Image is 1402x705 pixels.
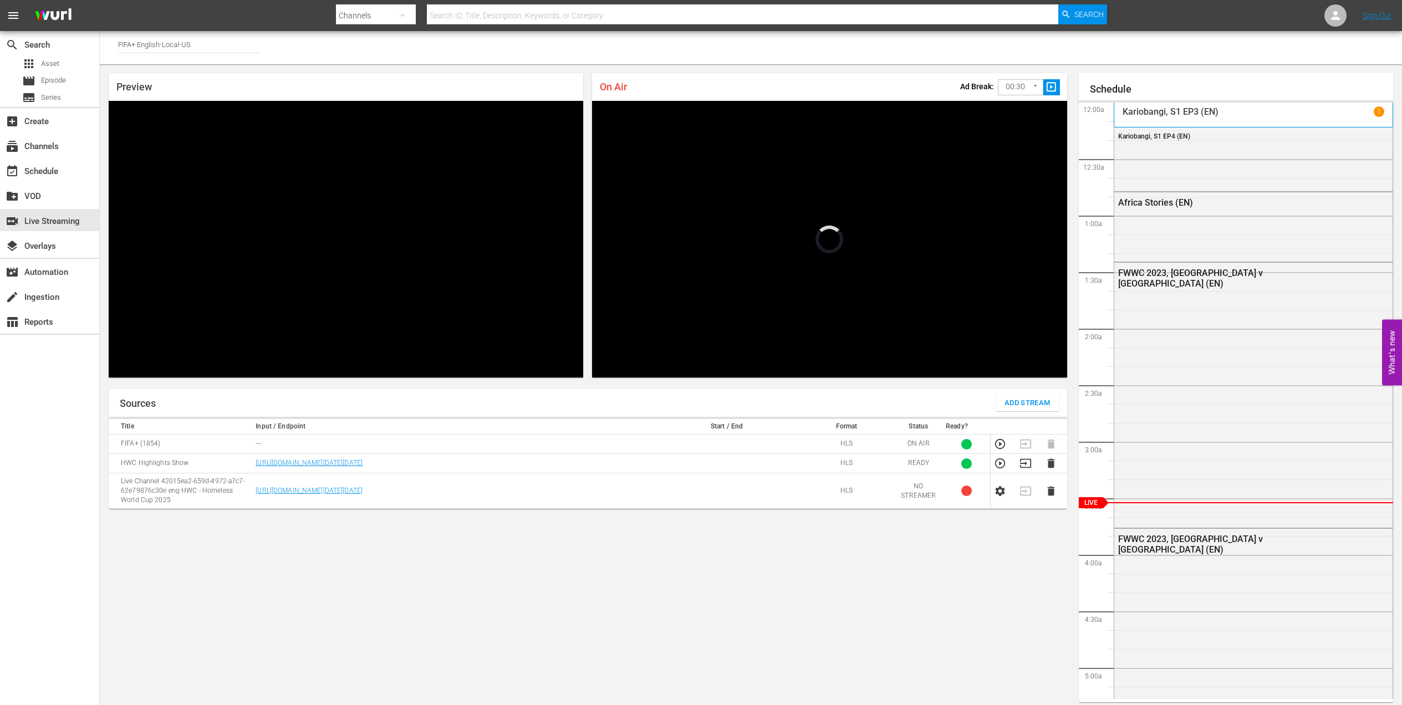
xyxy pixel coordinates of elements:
span: Overlays [6,239,19,253]
div: Video Player [592,101,1067,377]
td: Live Channel 42015ea2-659d-4972-a7c7-62e79876c30e eng HWC - Homeless World Cup 2025 [109,473,252,509]
button: Configure [994,485,1006,497]
td: READY [895,454,942,473]
div: Africa Stories (EN) [1118,197,1334,208]
button: Delete [1045,485,1057,497]
td: ON AIR [895,435,942,454]
th: Format [799,419,895,435]
button: Preview Stream [994,457,1006,469]
span: Search [6,38,19,52]
button: Delete [1045,457,1057,469]
span: Asset [22,57,35,70]
td: HWC Highlights Show [109,454,252,473]
td: NO STREAMER [895,473,942,509]
div: FWWC 2023, [GEOGRAPHIC_DATA] v [GEOGRAPHIC_DATA] (EN) [1118,268,1334,289]
button: Add Stream [996,395,1059,411]
a: [URL][DOMAIN_NAME][DATE][DATE] [256,459,363,467]
button: Open Feedback Widget [1382,320,1402,386]
span: Ingestion [6,290,19,304]
p: Kariobangi, S1 EP3 (EN) [1123,106,1219,117]
p: Ad Break: [960,82,994,91]
span: Add Stream [1005,397,1051,410]
div: 00:30 [998,76,1043,98]
td: HLS [799,435,895,454]
span: Asset [41,58,59,69]
span: menu [7,9,20,22]
th: Input / Endpoint [252,419,655,435]
td: HLS [799,454,895,473]
span: VOD [6,190,19,203]
a: Sign Out [1363,11,1391,20]
p: 1 [1377,108,1381,115]
button: Search [1058,4,1107,24]
th: Start / End [655,419,799,435]
span: Preview [116,81,152,93]
span: Create [6,115,19,128]
a: [URL][DOMAIN_NAME][DATE][DATE] [256,487,363,494]
span: Schedule [6,165,19,178]
span: Reports [6,315,19,329]
span: Search [1074,4,1104,24]
span: Automation [6,265,19,279]
span: Episode [22,74,35,88]
span: slideshow_sharp [1045,81,1058,94]
th: Title [109,419,252,435]
div: FWWC 2023, [GEOGRAPHIC_DATA] v [GEOGRAPHIC_DATA] (EN) [1118,534,1334,555]
td: FIFA+ (1854) [109,435,252,454]
span: On Air [600,81,627,93]
span: Episode [41,75,66,86]
button: Preview Stream [994,438,1006,450]
td: HLS [799,473,895,509]
h1: Schedule [1090,84,1394,95]
span: Kariobangi, S1 EP4 (EN) [1118,132,1190,140]
th: Status [895,419,942,435]
img: ans4CAIJ8jUAAAAAAAAAAAAAAAAAAAAAAAAgQb4GAAAAAAAAAAAAAAAAAAAAAAAAJMjXAAAAAAAAAAAAAAAAAAAAAAAAgAT5G... [27,3,80,29]
button: Transition [1019,457,1032,469]
span: Series [41,92,61,103]
th: Ready? [942,419,990,435]
span: Series [22,91,35,104]
h1: Sources [120,398,156,409]
span: Live Streaming [6,214,19,228]
div: Video Player [109,101,583,377]
span: Channels [6,140,19,153]
td: --- [252,435,655,454]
